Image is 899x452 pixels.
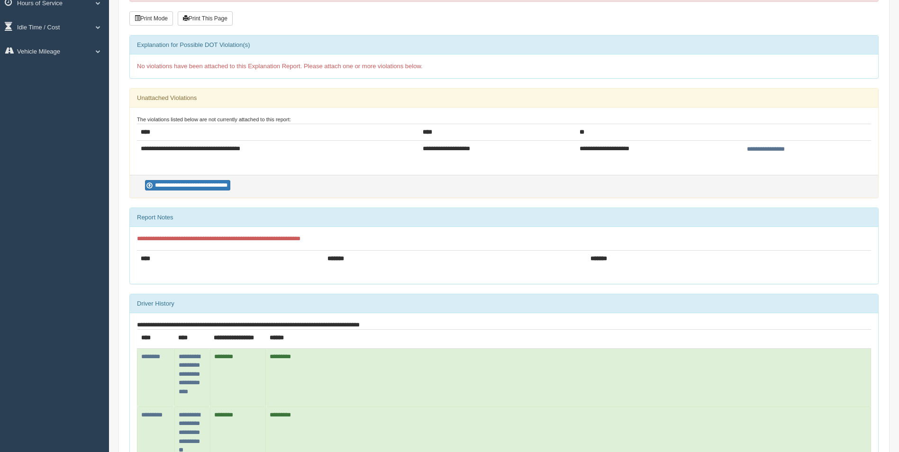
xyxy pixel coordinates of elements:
button: Print This Page [178,11,233,26]
div: Driver History [130,294,878,313]
div: Report Notes [130,208,878,227]
div: Unattached Violations [130,89,878,108]
button: Print Mode [129,11,173,26]
small: The violations listed below are not currently attached to this report: [137,117,291,122]
div: Explanation for Possible DOT Violation(s) [130,36,878,54]
span: No violations have been attached to this Explanation Report. Please attach one or more violations... [137,63,423,70]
